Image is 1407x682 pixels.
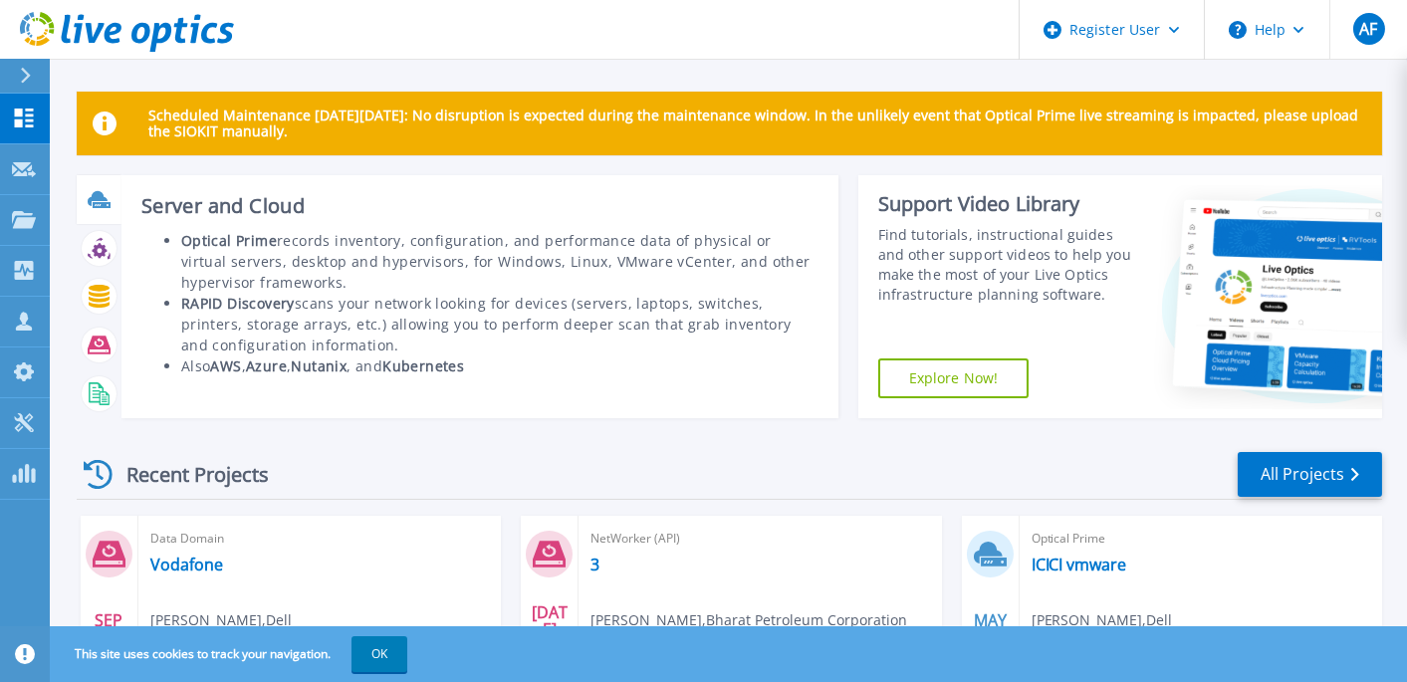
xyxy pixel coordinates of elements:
[1032,609,1173,631] span: [PERSON_NAME] , Dell
[181,231,277,250] b: Optical Prime
[971,606,1009,679] div: MAY 2025
[590,555,599,574] a: 3
[878,358,1030,398] a: Explore Now!
[150,528,489,550] span: Data Domain
[878,225,1140,305] div: Find tutorials, instructional guides and other support videos to help you make the most of your L...
[590,609,941,653] span: [PERSON_NAME] , Bharat Petroleum Corporation Limited
[382,356,464,375] b: Kubernetes
[181,293,819,355] li: scans your network looking for devices (servers, laptops, switches, printers, storage arrays, etc...
[352,636,407,672] button: OK
[181,294,295,313] b: RAPID Discovery
[1238,452,1382,497] a: All Projects
[292,356,348,375] b: Nutanix
[531,606,569,679] div: [DATE] 2025
[141,195,819,217] h3: Server and Cloud
[590,528,929,550] span: NetWorker (API)
[246,356,287,375] b: Azure
[181,355,819,376] li: Also , , , and
[148,108,1366,139] p: Scheduled Maintenance [DATE][DATE]: No disruption is expected during the maintenance window. In t...
[1032,528,1370,550] span: Optical Prime
[1359,21,1377,37] span: AF
[90,606,127,679] div: SEP 2025
[55,636,407,672] span: This site uses cookies to track your navigation.
[150,609,292,631] span: [PERSON_NAME] , Dell
[878,191,1140,217] div: Support Video Library
[181,230,819,293] li: records inventory, configuration, and performance data of physical or virtual servers, desktop an...
[210,356,241,375] b: AWS
[150,555,223,574] a: Vodafone
[1032,555,1127,574] a: ICICI vmware
[77,450,296,499] div: Recent Projects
